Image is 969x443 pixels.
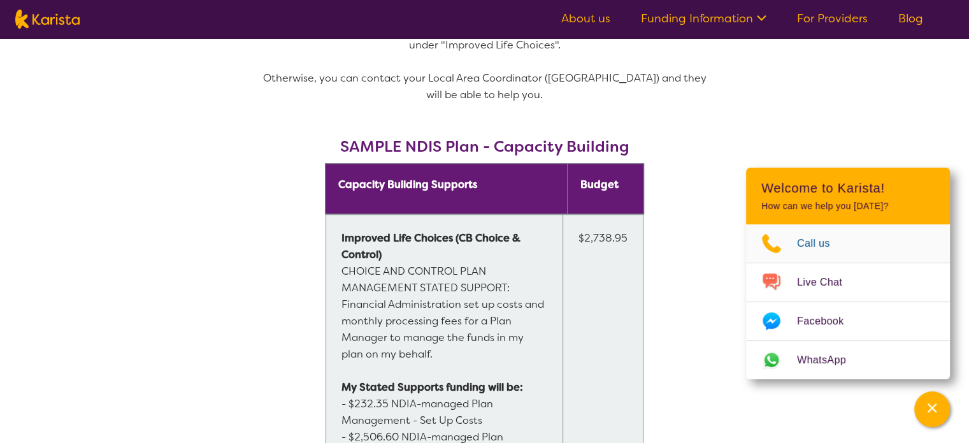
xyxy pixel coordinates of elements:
[641,11,766,26] a: Funding Information
[746,224,950,379] ul: Choose channel
[797,11,868,26] a: For Providers
[797,312,859,331] span: Facebook
[341,231,523,261] strong: Improved Life Choices (CB Choice & Control)
[761,180,935,196] h2: Welcome to Karista!
[255,138,714,156] h3: SAMPLE NDIS Plan - Capacity Building
[341,381,523,394] strong: My Stated Supports funding will be:
[341,231,547,361] span: CHOICE AND CONTROL PLAN MANAGEMENT STATED SUPPORT: Financial Administration set up costs and mont...
[898,11,923,26] a: Blog
[561,11,610,26] a: About us
[578,231,628,245] span: $2,738.95
[797,273,858,292] span: Live Chat
[761,201,935,212] p: How can we help you [DATE]?
[341,397,496,427] span: - $232.35 NDIA-managed Plan Management - Set Up Costs
[746,341,950,379] a: Web link opens in a new tab.
[797,234,845,253] span: Call us
[797,351,861,370] span: WhatsApp
[338,178,477,191] span: Capacity Building Supports
[580,178,619,191] span: Budget
[914,391,950,427] button: Channel Menu
[15,10,80,29] img: Karista logo
[255,70,714,103] p: Otherwise, you can contact your Local Area Coordinator ([GEOGRAPHIC_DATA]) and they will be able ...
[746,168,950,379] div: Channel Menu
